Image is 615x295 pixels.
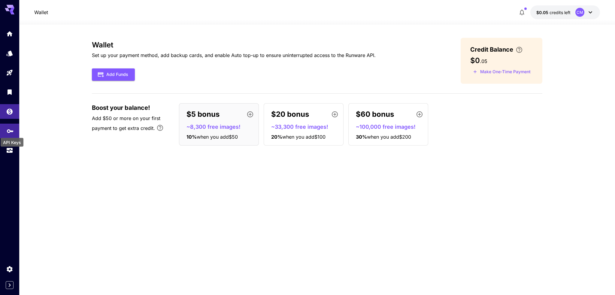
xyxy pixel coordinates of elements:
[480,58,487,64] span: . 05
[6,147,13,154] div: Usage
[356,134,367,140] span: 30 %
[92,41,376,49] h3: Wallet
[530,5,600,19] button: $0.05CM
[470,67,533,77] button: Make a one-time, non-recurring payment
[282,134,326,140] span: when you add $100
[367,134,411,140] span: when you add $200
[34,9,48,16] a: Wallet
[356,109,394,120] p: $60 bonus
[575,8,584,17] div: CM
[92,103,150,112] span: Boost your balance!
[34,9,48,16] nav: breadcrumb
[186,123,256,131] p: ~8,300 free images!
[186,109,220,120] p: $5 bonus
[6,265,13,273] div: Settings
[6,69,13,77] div: Playground
[513,46,525,53] button: Enter your card details and choose an Auto top-up amount to avoid service interruptions. We'll au...
[154,122,166,134] button: Bonus applies only to your first payment, up to 30% on the first $1,000.
[197,134,238,140] span: when you add $50
[6,50,13,57] div: Models
[356,123,426,131] p: ~100,000 free images!
[92,52,376,59] p: Set up your payment method, add backup cards, and enable Auto top-up to ensure uninterrupted acce...
[470,45,513,54] span: Credit Balance
[92,115,160,131] span: Add $50 or more on your first payment to get extra credit.
[6,88,13,96] div: Library
[550,10,571,15] span: credits left
[536,9,571,16] div: $0.05
[470,56,480,65] span: $0
[6,281,14,289] button: Expand sidebar
[1,138,23,147] div: API Keys
[271,123,341,131] p: ~33,300 free images!
[271,134,282,140] span: 20 %
[6,107,13,114] div: Wallet
[7,126,14,133] div: API Keys
[186,134,197,140] span: 10 %
[92,68,135,81] button: Add Funds
[536,10,550,15] span: $0.05
[271,109,309,120] p: $20 bonus
[6,30,13,38] div: Home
